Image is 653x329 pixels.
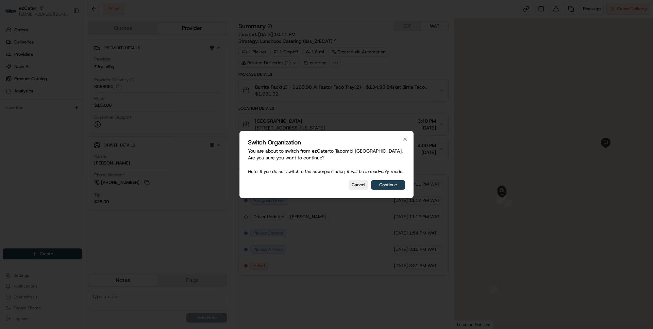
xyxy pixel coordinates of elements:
span: Tacombi [GEOGRAPHIC_DATA] [335,148,402,154]
button: Cancel [349,180,368,190]
p: You are about to switch from to . Are you sure you want to continue? [248,148,405,175]
h2: Switch Organization [248,139,405,145]
span: Note: If you do not switch to the new organization, it will be in read-only mode. [248,169,403,174]
span: ezCater [312,148,329,154]
button: Continue [371,180,405,190]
